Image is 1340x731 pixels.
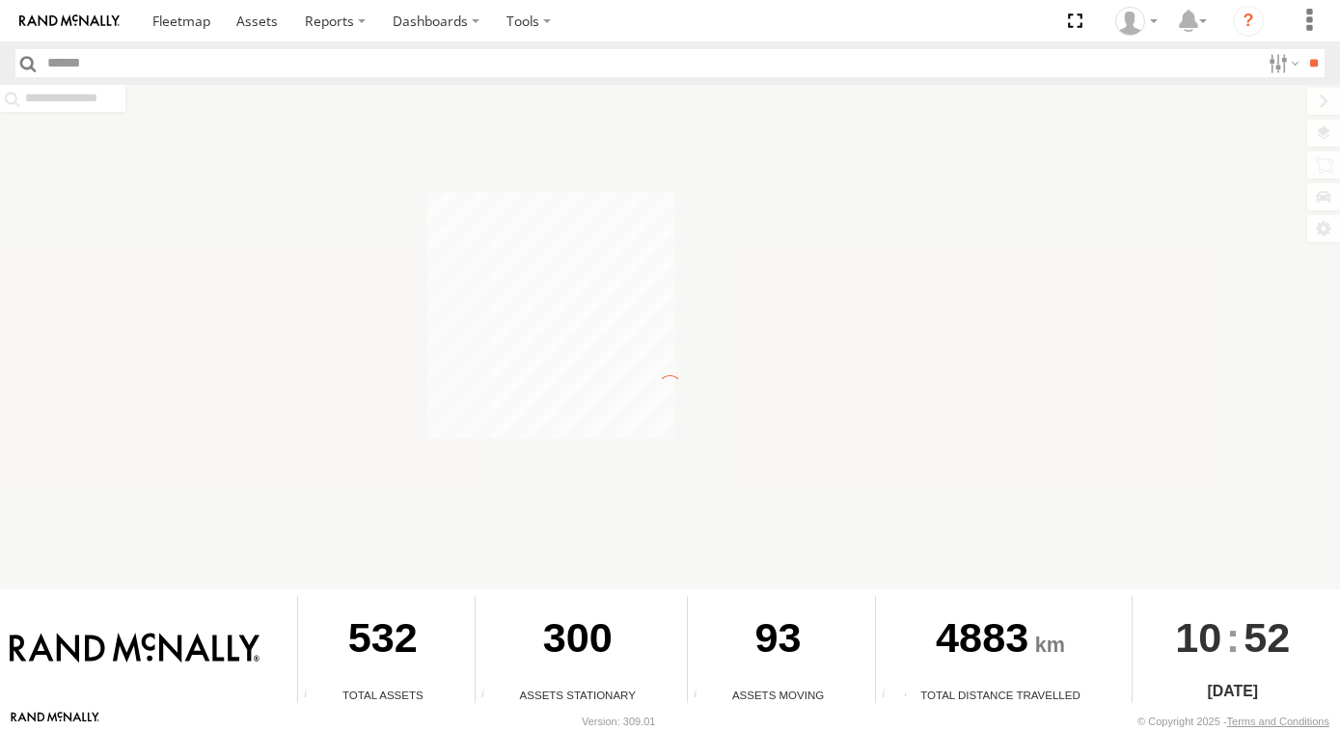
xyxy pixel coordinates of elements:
[1175,596,1221,679] span: 10
[298,596,467,687] div: 532
[876,687,1124,703] div: Total Distance Travelled
[298,689,327,703] div: Total number of Enabled Assets
[19,14,120,28] img: rand-logo.svg
[1244,596,1290,679] span: 52
[1137,716,1329,727] div: © Copyright 2025 -
[10,633,260,665] img: Rand McNally
[688,687,868,703] div: Assets Moving
[876,689,905,703] div: Total distance travelled by all assets within specified date range and applied filters
[1261,49,1302,77] label: Search Filter Options
[1133,596,1333,679] div: :
[298,687,467,703] div: Total Assets
[11,712,99,731] a: Visit our Website
[688,689,717,703] div: Total number of assets current in transit.
[582,716,655,727] div: Version: 309.01
[1133,680,1333,703] div: [DATE]
[1233,6,1264,37] i: ?
[1108,7,1164,36] div: Jaydon Walker
[688,596,868,687] div: 93
[476,687,680,703] div: Assets Stationary
[1227,716,1329,727] a: Terms and Conditions
[876,596,1124,687] div: 4883
[476,689,505,703] div: Total number of assets current stationary.
[476,596,680,687] div: 300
